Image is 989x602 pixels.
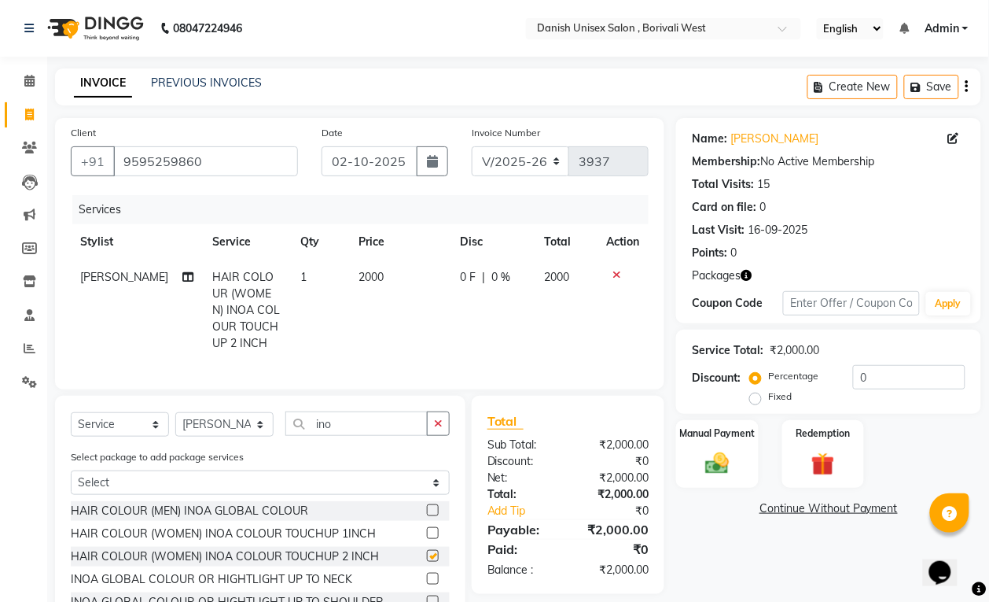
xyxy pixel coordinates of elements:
div: ₹2,000.00 [568,486,661,503]
div: Sub Total: [476,437,568,453]
div: Balance : [476,562,568,578]
span: [PERSON_NAME] [80,270,168,284]
b: 08047224946 [173,6,242,50]
th: Disc [450,224,535,260]
input: Search by Name/Mobile/Email/Code [113,146,298,176]
a: [PERSON_NAME] [730,131,818,147]
div: ₹2,000.00 [568,437,661,453]
div: HAIR COLOUR (MEN) INOA GLOBAL COLOUR [71,503,308,519]
div: Paid: [476,540,568,559]
div: No Active Membership [692,153,965,170]
button: Save [904,75,959,99]
div: ₹0 [583,503,660,519]
span: Total [487,413,524,430]
span: Packages [692,268,741,284]
div: Last Visit: [692,222,745,238]
label: Select package to add package services [71,450,244,464]
span: HAIR COLOUR (WOMEN) INOA COLOUR TOUCHUP 2 INCH [212,270,280,350]
div: Coupon Code [692,295,783,312]
input: Enter Offer / Coupon Code [783,291,920,316]
div: ₹2,000.00 [568,562,661,578]
a: INVOICE [74,69,132,98]
div: Points: [692,245,727,261]
label: Client [71,126,96,140]
span: 0 F [460,269,476,286]
span: 2000 [544,270,569,284]
th: Qty [291,224,349,260]
a: Continue Without Payment [679,500,978,517]
iframe: chat widget [923,539,973,586]
img: _gift.svg [804,450,842,479]
div: ₹2,000.00 [568,470,661,486]
a: PREVIOUS INVOICES [151,76,262,90]
a: Add Tip [476,503,583,519]
div: Discount: [692,370,741,386]
span: 1 [300,270,307,284]
label: Fixed [768,390,792,404]
span: Admin [925,20,959,37]
div: Membership: [692,153,760,170]
div: ₹0 [568,540,661,559]
th: Price [349,224,450,260]
div: ₹2,000.00 [568,520,661,539]
div: ₹0 [568,453,661,470]
label: Date [322,126,343,140]
div: Services [72,195,660,224]
span: 0 % [491,269,510,286]
th: Action [597,224,649,260]
button: Create New [807,75,898,99]
div: 0 [730,245,737,261]
div: 15 [757,176,770,193]
button: Apply [926,292,971,316]
div: 0 [759,199,766,216]
div: ₹2,000.00 [770,342,819,359]
label: Invoice Number [472,126,540,140]
div: Card on file: [692,199,756,216]
div: HAIR COLOUR (WOMEN) INOA COLOUR TOUCHUP 1INCH [71,526,376,542]
div: Name: [692,131,727,147]
div: HAIR COLOUR (WOMEN) INOA COLOUR TOUCHUP 2 INCH [71,548,379,565]
img: _cash.svg [698,450,736,477]
img: logo [40,6,148,50]
button: +91 [71,146,115,176]
label: Redemption [796,427,850,441]
label: Manual Payment [680,427,756,441]
div: Total: [476,486,568,503]
span: 2000 [358,270,384,284]
span: | [482,269,485,286]
div: INOA GLOBAL COLOUR OR HIGHTLIGHT UP TO NECK [71,571,352,588]
div: Total Visits: [692,176,754,193]
th: Service [203,224,291,260]
label: Percentage [768,369,818,383]
th: Total [535,224,597,260]
div: 16-09-2025 [748,222,807,238]
div: Service Total: [692,342,763,359]
div: Discount: [476,453,568,470]
th: Stylist [71,224,203,260]
div: Net: [476,470,568,486]
div: Payable: [476,520,568,539]
input: Search or Scan [285,412,428,436]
